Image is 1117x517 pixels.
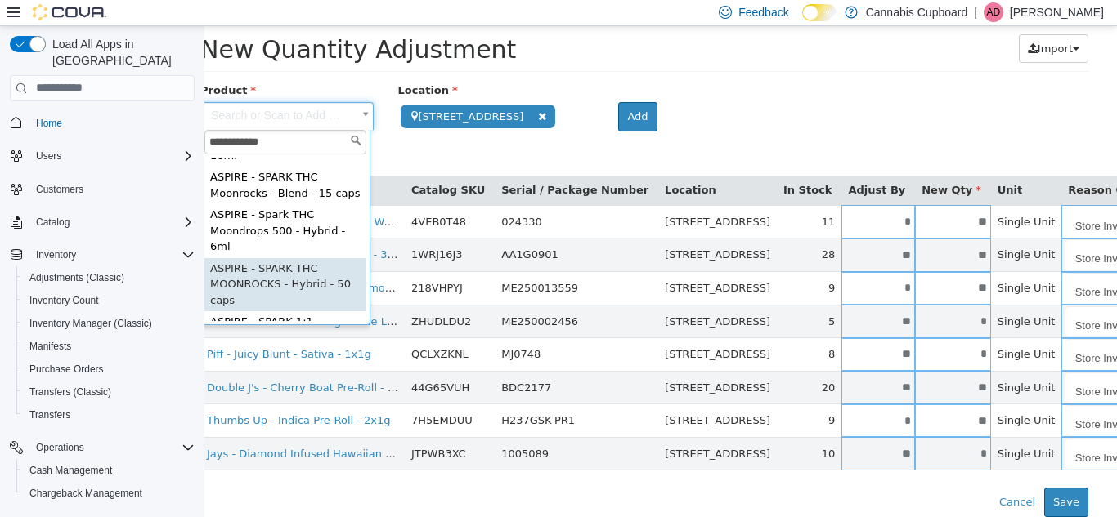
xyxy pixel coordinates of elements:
button: Catalog [3,211,201,234]
p: [PERSON_NAME] [1010,2,1104,22]
a: Cash Management [23,461,119,480]
span: Inventory Count [23,291,195,310]
span: Inventory Count [29,294,99,307]
span: Cash Management [23,461,195,480]
a: Purchase Orders [23,359,110,379]
button: Cash Management [16,459,201,482]
a: Transfers (Classic) [23,382,118,402]
span: Catalog [29,212,195,232]
button: Home [3,111,201,135]
a: Inventory Manager (Classic) [23,314,159,333]
span: Chargeback Management [23,484,195,503]
span: Manifests [23,336,195,356]
button: Transfers (Classic) [16,381,201,403]
span: Feedback [738,4,788,20]
span: Transfers (Classic) [23,382,195,402]
span: Cash Management [29,464,112,477]
button: Operations [29,438,91,457]
span: Home [36,117,62,130]
span: Customers [29,179,195,199]
span: Transfers [29,408,70,421]
button: Users [3,145,201,167]
button: Operations [3,436,201,459]
button: Customers [3,177,201,201]
span: Transfers (Classic) [29,386,111,399]
button: Manifests [16,335,201,358]
a: Inventory Count [23,291,105,310]
span: Chargeback Management [29,487,142,500]
p: Cannabis Cupboard [866,2,968,22]
span: Users [29,146,195,166]
button: Inventory [29,245,83,265]
a: Transfers [23,405,77,425]
span: Home [29,113,195,133]
span: Adjustments (Classic) [23,268,195,287]
span: Operations [29,438,195,457]
a: Home [29,114,69,133]
span: Inventory Manager (Classic) [29,317,152,330]
img: Cova [33,4,106,20]
span: Users [36,149,61,163]
span: Adjustments (Classic) [29,271,124,284]
div: Adam Dirani [984,2,1003,22]
span: Inventory [36,248,76,261]
button: Inventory Count [16,289,201,312]
span: Catalog [36,216,70,229]
a: Customers [29,180,90,199]
span: Inventory [29,245,195,265]
span: Load All Apps in [GEOGRAPHIC_DATA] [46,36,195,69]
span: AD [987,2,1001,22]
button: Transfers [16,403,201,426]
button: Chargeback Management [16,482,201,505]
span: Purchase Orders [29,363,104,376]
a: Adjustments (Classic) [23,268,131,287]
a: Manifests [23,336,78,356]
button: Adjustments (Classic) [16,266,201,289]
button: Catalog [29,212,76,232]
input: Dark Mode [802,4,837,21]
button: Inventory [3,243,201,266]
span: Inventory Manager (Classic) [23,314,195,333]
a: Chargeback Management [23,484,149,503]
button: Purchase Orders [16,358,201,381]
button: Users [29,146,68,166]
p: | [974,2,977,22]
span: Transfers [23,405,195,425]
span: Operations [36,441,84,454]
span: Manifests [29,340,71,353]
button: Inventory Manager (Classic) [16,312,201,335]
span: Dark Mode [802,21,803,22]
span: Purchase Orders [23,359,195,379]
span: Customers [36,183,83,196]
